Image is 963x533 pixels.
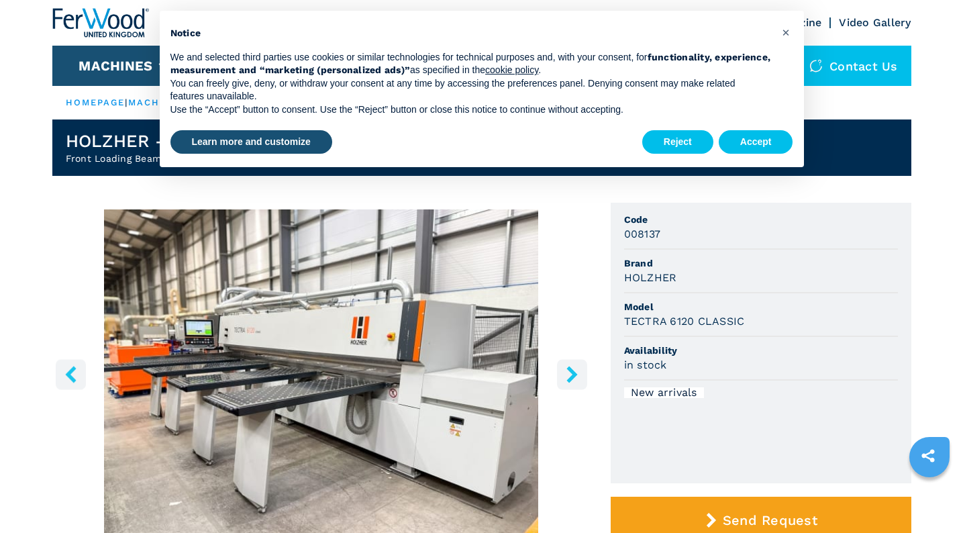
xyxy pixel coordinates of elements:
[809,59,823,72] img: Contact us
[170,27,772,40] h2: Notice
[642,130,713,154] button: Reject
[170,103,772,117] p: Use the “Accept” button to consent. Use the “Reject” button or close this notice to continue with...
[782,24,790,40] span: ×
[170,130,332,154] button: Learn more and customize
[66,152,362,165] h2: Front Loading Beam Panel Saws
[624,357,667,373] h3: in stock
[723,512,817,528] span: Send Request
[128,97,186,107] a: machines
[56,359,86,389] button: left-button
[624,213,898,226] span: Code
[624,313,745,329] h3: TECTRA 6120 CLASSIC
[624,344,898,357] span: Availability
[796,46,911,86] div: Contact us
[839,16,911,29] a: Video Gallery
[719,130,793,154] button: Accept
[125,97,128,107] span: |
[66,97,125,107] a: HOMEPAGE
[624,300,898,313] span: Model
[170,77,772,103] p: You can freely give, deny, or withdraw your consent at any time by accessing the preferences pane...
[79,58,152,74] button: Machines
[911,439,945,473] a: sharethis
[624,270,677,285] h3: HOLZHER
[170,51,772,77] p: We and selected third parties use cookies or similar technologies for technical purposes and, wit...
[557,359,587,389] button: right-button
[485,64,538,75] a: cookie policy
[624,387,704,398] div: New arrivals
[624,256,898,270] span: Brand
[170,52,771,76] strong: functionality, experience, measurement and “marketing (personalized ads)”
[624,226,661,242] h3: 008137
[906,473,953,523] iframe: Chat
[52,8,149,38] img: Ferwood
[776,21,797,43] button: Close this notice
[66,130,362,152] h1: HOLZHER - TECTRA 6120 CLASSIC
